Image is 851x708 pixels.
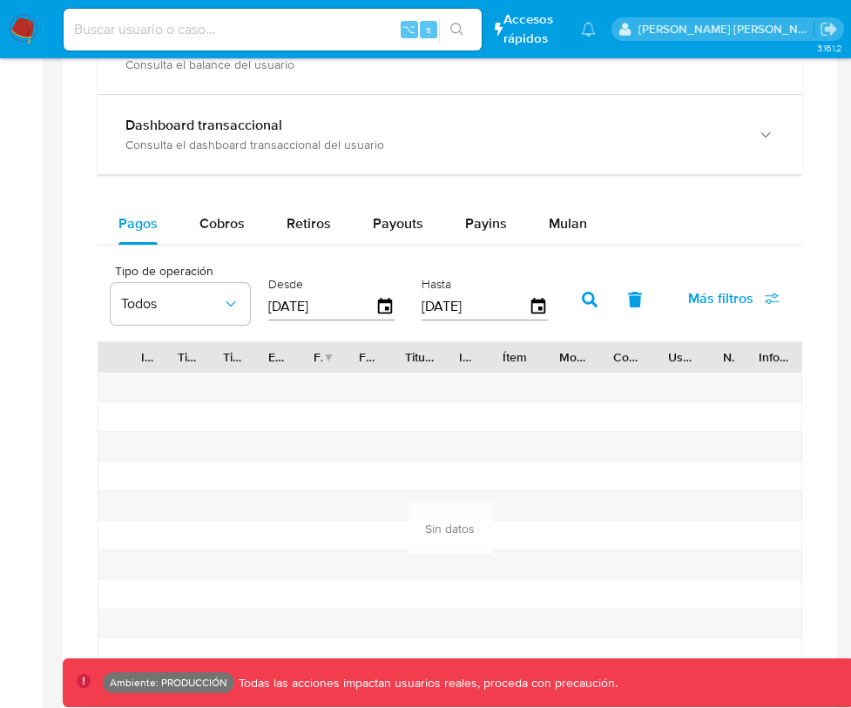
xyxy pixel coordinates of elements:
p: Todas las acciones impactan usuarios reales, proceda con precaución. [234,675,618,691]
a: Notificaciones [581,22,596,37]
button: search-icon [439,17,475,42]
span: Accesos rápidos [503,10,564,47]
span: 3.161.2 [817,41,842,55]
a: Salir [820,20,838,38]
p: mauro.ibarra@mercadolibre.com [638,21,814,37]
span: s [426,21,431,37]
p: Ambiente: PRODUCCIÓN [110,679,227,686]
input: Buscar usuario o caso... [64,18,482,41]
span: ⌥ [402,21,415,37]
